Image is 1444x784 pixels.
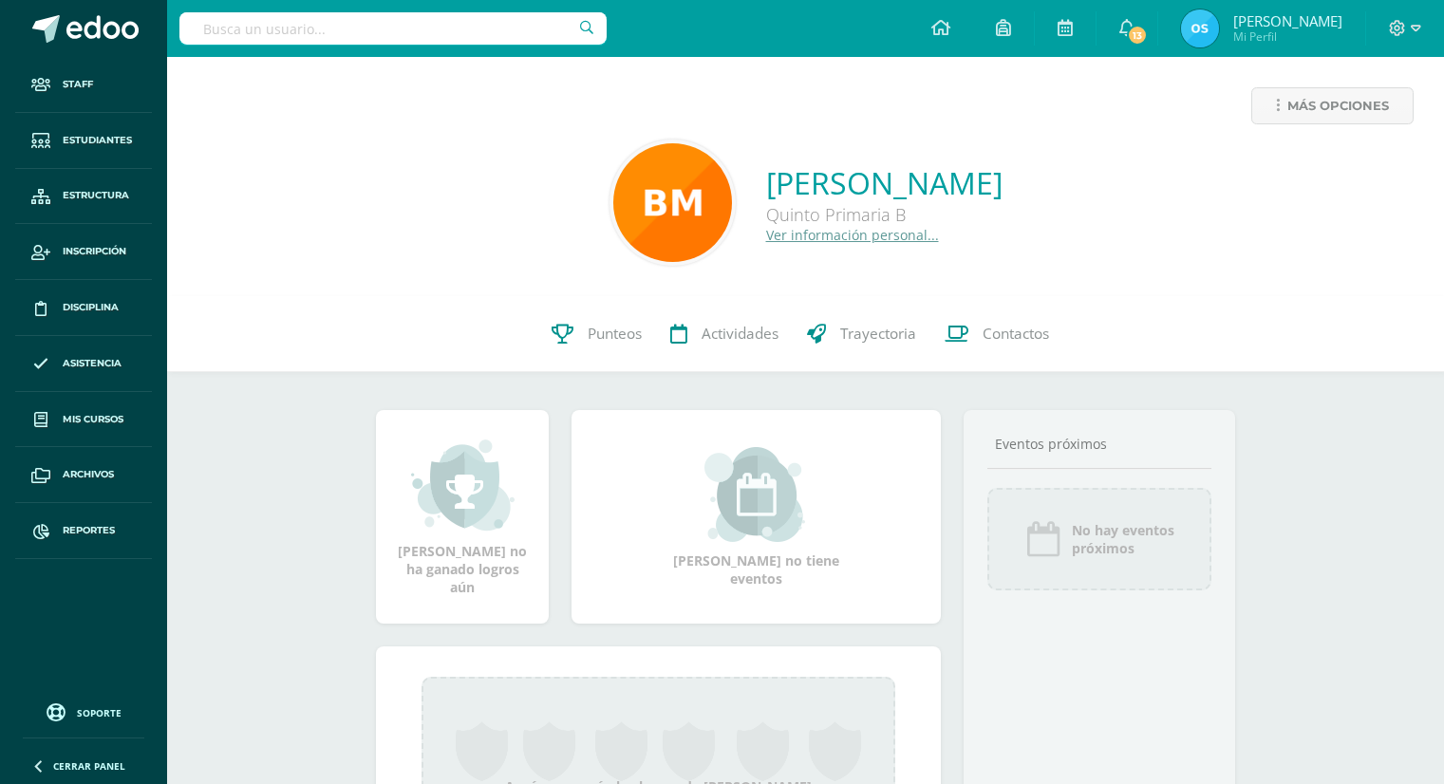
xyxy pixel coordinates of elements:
[702,324,778,344] span: Actividades
[63,133,132,148] span: Estudiantes
[656,296,793,372] a: Actividades
[15,57,152,113] a: Staff
[840,324,916,344] span: Trayectoria
[662,447,852,588] div: [PERSON_NAME] no tiene eventos
[1024,520,1062,558] img: event_icon.png
[63,467,114,482] span: Archivos
[704,447,808,542] img: event_small.png
[1251,87,1414,124] a: Más opciones
[15,169,152,225] a: Estructura
[63,77,93,92] span: Staff
[1233,11,1342,30] span: [PERSON_NAME]
[537,296,656,372] a: Punteos
[15,392,152,448] a: Mis cursos
[766,162,1003,203] a: [PERSON_NAME]
[63,188,129,203] span: Estructura
[1233,28,1342,45] span: Mi Perfil
[930,296,1063,372] a: Contactos
[793,296,930,372] a: Trayectoria
[23,699,144,724] a: Soporte
[1072,521,1174,557] span: No hay eventos próximos
[15,503,152,559] a: Reportes
[15,336,152,392] a: Asistencia
[179,12,607,45] input: Busca un usuario...
[15,447,152,503] a: Archivos
[395,438,530,596] div: [PERSON_NAME] no ha ganado logros aún
[1127,25,1148,46] span: 13
[1181,9,1219,47] img: 070b477f6933f8ce66674da800cc5d3f.png
[766,203,1003,226] div: Quinto Primaria B
[63,244,126,259] span: Inscripción
[613,143,732,262] img: eff62db823c7c563e7159533398bd035.png
[63,412,123,427] span: Mis cursos
[588,324,642,344] span: Punteos
[983,324,1049,344] span: Contactos
[1287,88,1389,123] span: Más opciones
[766,226,939,244] a: Ver información personal...
[15,280,152,336] a: Disciplina
[63,523,115,538] span: Reportes
[15,224,152,280] a: Inscripción
[77,706,122,719] span: Soporte
[63,356,122,371] span: Asistencia
[15,113,152,169] a: Estudiantes
[53,759,125,773] span: Cerrar panel
[63,300,119,315] span: Disciplina
[411,438,515,532] img: achievement_small.png
[987,435,1211,453] div: Eventos próximos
